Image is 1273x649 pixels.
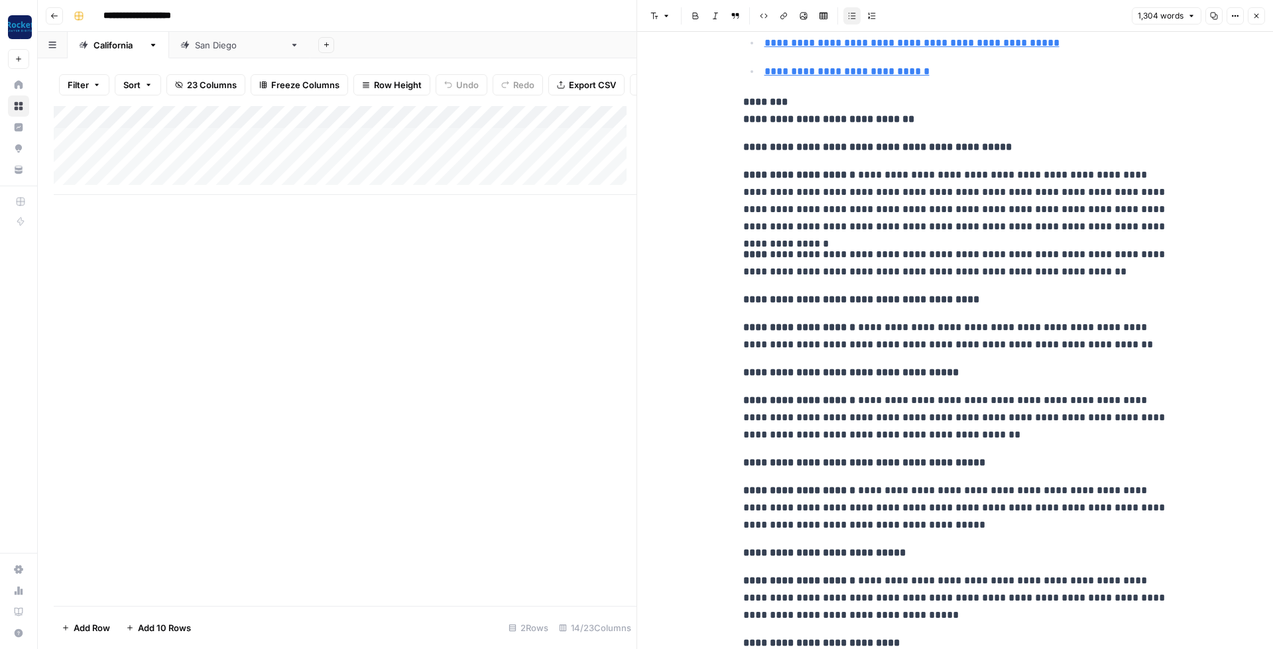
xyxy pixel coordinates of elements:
[115,74,161,95] button: Sort
[569,78,616,91] span: Export CSV
[118,617,199,638] button: Add 10 Rows
[187,78,237,91] span: 23 Columns
[353,74,430,95] button: Row Height
[554,617,636,638] div: 14/23 Columns
[493,74,543,95] button: Redo
[436,74,487,95] button: Undo
[8,74,29,95] a: Home
[166,74,245,95] button: 23 Columns
[8,95,29,117] a: Browse
[59,74,109,95] button: Filter
[8,15,32,39] img: Rocket Pilots Logo
[169,32,310,58] a: [GEOGRAPHIC_DATA]
[68,78,89,91] span: Filter
[251,74,348,95] button: Freeze Columns
[1132,7,1201,25] button: 1,304 words
[138,621,191,634] span: Add 10 Rows
[74,621,110,634] span: Add Row
[8,622,29,644] button: Help + Support
[271,78,339,91] span: Freeze Columns
[68,32,169,58] a: [US_STATE]
[1138,10,1183,22] span: 1,304 words
[456,78,479,91] span: Undo
[503,617,554,638] div: 2 Rows
[54,617,118,638] button: Add Row
[8,138,29,159] a: Opportunities
[8,580,29,601] a: Usage
[374,78,422,91] span: Row Height
[8,601,29,622] a: Learning Hub
[93,38,143,52] div: [US_STATE]
[8,11,29,44] button: Workspace: Rocket Pilots
[123,78,141,91] span: Sort
[8,159,29,180] a: Your Data
[513,78,534,91] span: Redo
[8,559,29,580] a: Settings
[195,38,284,52] div: [GEOGRAPHIC_DATA]
[548,74,625,95] button: Export CSV
[8,117,29,138] a: Insights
